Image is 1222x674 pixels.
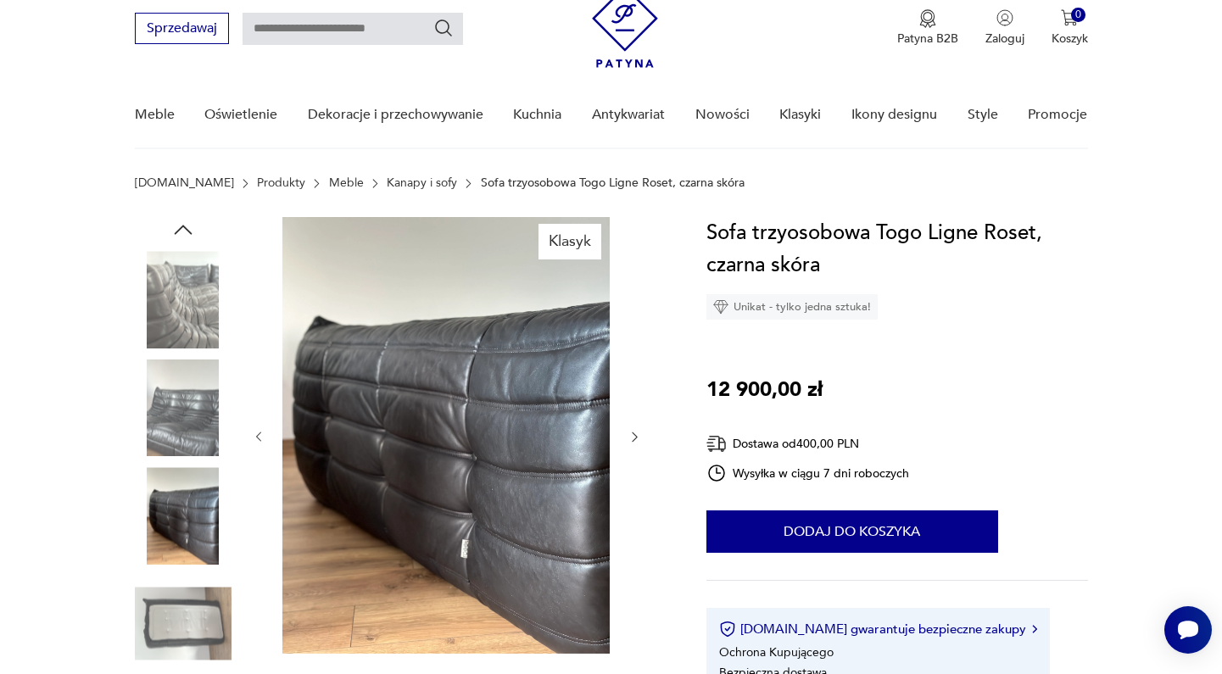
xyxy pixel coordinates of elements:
h1: Sofa trzyosobowa Togo Ligne Roset, czarna skóra [706,217,1088,281]
iframe: Smartsupp widget button [1164,606,1212,654]
p: 12 900,00 zł [706,374,823,406]
button: Dodaj do koszyka [706,510,998,553]
div: 0 [1071,8,1085,22]
a: Nowości [695,82,750,148]
a: Antykwariat [592,82,665,148]
a: Ikona medaluPatyna B2B [897,9,958,47]
button: Szukaj [433,18,454,38]
button: Patyna B2B [897,9,958,47]
img: Ikona koszyka [1061,9,1078,26]
button: [DOMAIN_NAME] gwarantuje bezpieczne zakupy [719,621,1037,638]
a: Kuchnia [513,82,561,148]
img: Zdjęcie produktu Sofa trzyosobowa Togo Ligne Roset, czarna skóra [135,576,232,672]
a: Klasyki [779,82,821,148]
p: Koszyk [1052,31,1088,47]
div: Wysyłka w ciągu 7 dni roboczych [706,463,910,483]
div: Unikat - tylko jedna sztuka! [706,294,878,320]
a: Oświetlenie [204,82,277,148]
img: Ikona certyfikatu [719,621,736,638]
img: Zdjęcie produktu Sofa trzyosobowa Togo Ligne Roset, czarna skóra [135,251,232,348]
li: Ochrona Kupującego [719,644,834,660]
a: Sprzedawaj [135,24,229,36]
img: Ikona strzałki w prawo [1032,625,1037,633]
button: Zaloguj [985,9,1024,47]
a: Meble [135,82,175,148]
img: Ikona dostawy [706,433,727,454]
div: Klasyk [538,224,601,259]
button: 0Koszyk [1052,9,1088,47]
img: Ikona diamentu [713,299,728,315]
a: Style [968,82,998,148]
a: Kanapy i sofy [387,176,457,190]
img: Zdjęcie produktu Sofa trzyosobowa Togo Ligne Roset, czarna skóra [282,217,610,654]
a: Produkty [257,176,305,190]
img: Ikona medalu [919,9,936,28]
a: Promocje [1028,82,1087,148]
p: Sofa trzyosobowa Togo Ligne Roset, czarna skóra [481,176,745,190]
div: Dostawa od 400,00 PLN [706,433,910,454]
img: Zdjęcie produktu Sofa trzyosobowa Togo Ligne Roset, czarna skóra [135,359,232,456]
a: Dekoracje i przechowywanie [308,82,483,148]
a: Meble [329,176,364,190]
p: Zaloguj [985,31,1024,47]
a: Ikony designu [851,82,937,148]
img: Zdjęcie produktu Sofa trzyosobowa Togo Ligne Roset, czarna skóra [135,467,232,564]
p: Patyna B2B [897,31,958,47]
img: Ikonka użytkownika [996,9,1013,26]
a: [DOMAIN_NAME] [135,176,234,190]
button: Sprzedawaj [135,13,229,44]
